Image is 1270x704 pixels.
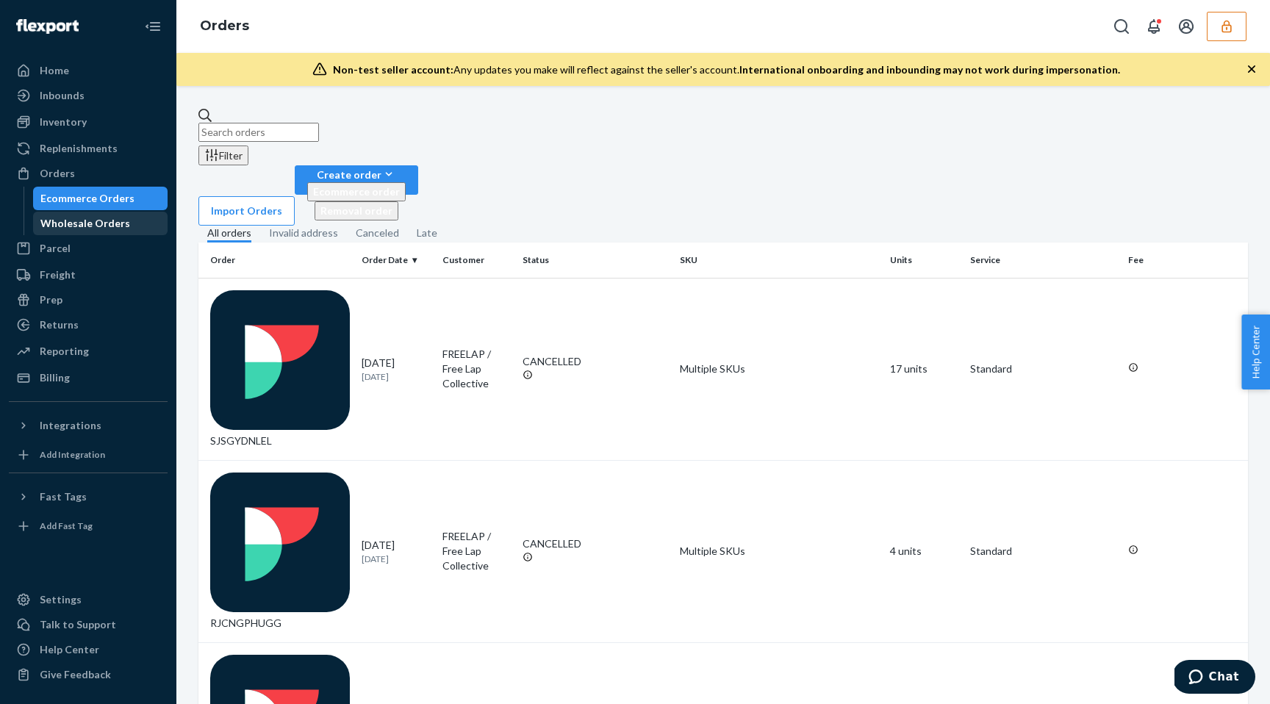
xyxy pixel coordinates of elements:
ol: breadcrumbs [188,5,261,48]
th: Order Date [356,243,436,278]
div: Reporting [40,344,89,359]
div: Fast Tags [40,489,87,504]
span: Removal order [320,204,392,217]
div: Customer [442,254,511,266]
div: All orders [207,226,251,243]
button: Import Orders [198,196,295,226]
th: Fee [1122,243,1248,278]
button: Integrations [9,414,168,437]
td: Multiple SKUs [674,460,884,642]
a: Returns [9,313,168,337]
a: Wholesale Orders [33,212,168,235]
td: 17 units [884,278,965,460]
div: Filter [204,148,243,163]
a: Replenishments [9,137,168,160]
button: Removal order [315,201,398,220]
p: [DATE] [362,370,430,383]
div: Help Center [40,642,99,657]
div: Freight [40,267,76,282]
a: Freight [9,263,168,287]
p: [DATE] [362,553,430,565]
div: Inventory [40,115,87,129]
div: Billing [40,370,70,385]
div: Any updates you make will reflect against the seller's account. [333,62,1120,77]
div: Ecommerce Orders [40,191,134,206]
div: SJSGYDNLEL [210,290,350,448]
a: Billing [9,366,168,389]
div: Replenishments [40,141,118,156]
button: Open notifications [1139,12,1169,41]
button: Help Center [1241,315,1270,389]
div: Give Feedback [40,667,111,682]
div: Prep [40,292,62,307]
td: Multiple SKUs [674,278,884,460]
a: Orders [9,162,168,185]
button: Fast Tags [9,485,168,509]
a: Help Center [9,638,168,661]
th: Service [964,243,1122,278]
div: RJCNGPHUGG [210,473,350,631]
div: Orders [40,166,75,181]
th: Status [517,243,674,278]
a: Add Fast Tag [9,514,168,538]
div: Returns [40,317,79,332]
div: Settings [40,592,82,607]
div: Create order [307,167,406,182]
th: SKU [674,243,884,278]
button: Open Search Box [1107,12,1136,41]
div: [DATE] [362,538,430,565]
a: Orders [200,18,249,34]
div: CANCELLED [523,536,668,551]
th: Order [198,243,356,278]
span: Non-test seller account: [333,63,453,76]
div: Add Fast Tag [40,520,93,532]
a: Reporting [9,340,168,363]
button: Ecommerce order [307,182,406,201]
div: [DATE] [362,356,430,383]
td: 4 units [884,460,965,642]
a: Ecommerce Orders [33,187,168,210]
p: Standard [970,362,1116,376]
a: Parcel [9,237,168,260]
div: Late [417,226,437,240]
a: Inventory [9,110,168,134]
div: Add Integration [40,448,105,461]
div: Integrations [40,418,101,433]
button: Filter [198,146,248,165]
div: Parcel [40,241,71,256]
button: Talk to Support [9,613,168,636]
a: Home [9,59,168,82]
div: Canceled [356,226,399,240]
td: FREELAP / Free Lap Collective [437,278,517,460]
button: Give Feedback [9,663,168,686]
div: CANCELLED [523,354,668,369]
a: Prep [9,288,168,312]
img: Flexport logo [16,19,79,34]
td: FREELAP / Free Lap Collective [437,460,517,642]
input: Search orders [198,123,319,142]
button: Create orderEcommerce orderRemoval order [295,165,418,195]
th: Units [884,243,965,278]
button: Open account menu [1172,12,1201,41]
div: Wholesale Orders [40,216,130,231]
a: Inbounds [9,84,168,107]
a: Settings [9,588,168,611]
div: Home [40,63,69,78]
div: Invalid address [269,226,338,240]
span: International onboarding and inbounding may not work during impersonation. [739,63,1120,76]
div: Talk to Support [40,617,116,632]
iframe: Opens a widget where you can chat to one of our agents [1174,660,1255,697]
div: Inbounds [40,88,85,103]
span: Ecommerce order [313,185,400,198]
a: Add Integration [9,443,168,467]
p: Standard [970,544,1116,558]
button: Close Navigation [138,12,168,41]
